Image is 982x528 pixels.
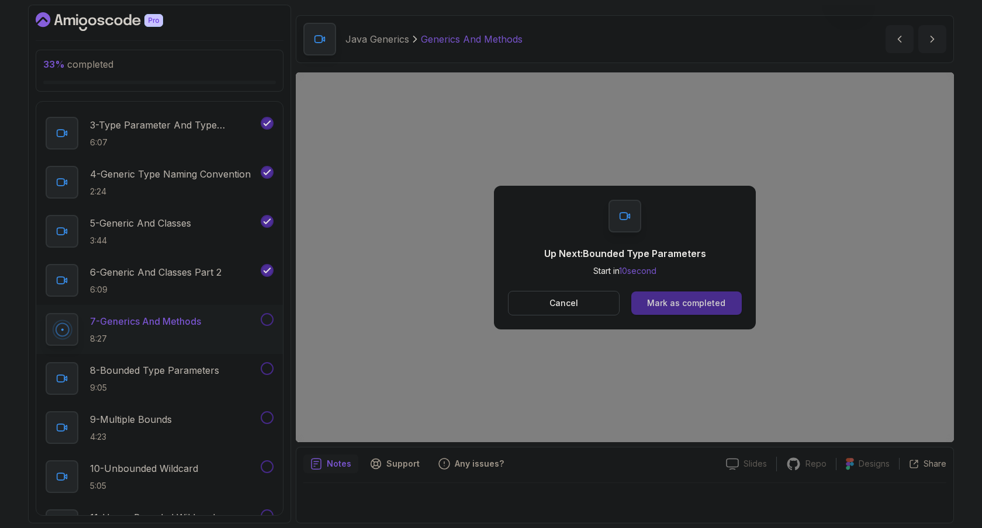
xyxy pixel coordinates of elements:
[296,72,954,442] iframe: 7 - Generics and Methods
[544,246,706,260] p: Up Next: Bounded Type Parameters
[327,458,351,470] p: Notes
[46,166,274,199] button: 4-Generic Type Naming Convention2:24
[631,291,742,315] button: Mark as completed
[46,117,274,150] button: 3-Type Parameter And Type Argument6:07
[46,264,274,297] button: 6-Generic And Classes Part 26:09
[90,118,258,132] p: 3 - Type Parameter And Type Argument
[805,458,827,470] p: Repo
[386,458,420,470] p: Support
[90,186,251,197] p: 2:24
[619,266,656,276] span: 10 second
[90,167,251,181] p: 4 - Generic Type Naming Convention
[46,362,274,395] button: 8-Bounded Type Parameters9:05
[90,412,172,426] p: 9 - Multiple Bounds
[90,363,219,377] p: 8 - Bounded Type Parameters
[899,458,946,470] button: Share
[455,458,504,470] p: Any issues?
[647,297,725,309] div: Mark as completed
[924,458,946,470] p: Share
[46,215,274,248] button: 5-Generic And Classes3:44
[549,297,578,309] p: Cancel
[90,510,220,524] p: 11 - Upper Bounded Wildcards
[90,265,222,279] p: 6 - Generic And Classes Part 2
[43,58,65,70] span: 33 %
[90,235,191,246] p: 3:44
[90,137,258,148] p: 6:07
[90,461,198,475] p: 10 - Unbounded Wildcard
[508,291,620,315] button: Cancel
[431,454,511,473] button: Feedback button
[303,454,358,473] button: notes button
[90,382,219,394] p: 9:05
[36,12,190,31] a: Dashboard
[90,431,172,443] p: 4:23
[90,314,201,328] p: 7 - Generics And Methods
[90,216,191,230] p: 5 - Generic And Classes
[46,411,274,444] button: 9-Multiple Bounds4:23
[46,460,274,493] button: 10-Unbounded Wildcard5:05
[43,58,113,70] span: completed
[744,458,767,470] p: Slides
[363,454,427,473] button: Support button
[90,333,201,345] p: 8:27
[859,458,890,470] p: Designs
[886,25,914,53] button: previous content
[90,284,222,296] p: 6:09
[345,32,409,46] p: Java Generics
[421,32,523,46] p: Generics And Methods
[544,265,706,277] p: Start in
[918,25,946,53] button: next content
[46,313,274,346] button: 7-Generics And Methods8:27
[90,480,198,492] p: 5:05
